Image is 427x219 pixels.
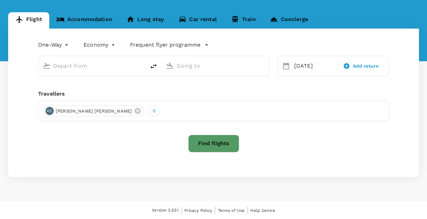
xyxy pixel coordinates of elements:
span: Help Centre [250,208,275,213]
a: Terms of Use [218,207,245,214]
button: Find flights [188,135,239,152]
div: Travellers [38,90,389,98]
span: Privacy Policy [184,208,212,213]
p: Frequent flyer programme [130,41,200,49]
span: Add return [353,63,379,70]
a: Concierge [263,12,315,29]
a: Long stay [119,12,171,29]
span: [PERSON_NAME] [PERSON_NAME] [52,108,136,115]
div: [DATE] [291,59,336,73]
a: Car rental [171,12,224,29]
button: delete [145,58,162,74]
span: Terms of Use [218,208,245,213]
button: Open [264,65,266,66]
div: One-Way [38,39,70,50]
input: Going to [177,61,254,71]
button: Open [141,65,142,66]
input: Depart from [53,61,131,71]
div: Economy [84,39,117,50]
a: Train [224,12,263,29]
button: Frequent flyer programme [130,41,209,49]
a: Help Centre [250,207,275,214]
a: Privacy Policy [184,207,212,214]
span: Version 3.53.1 [152,207,179,214]
div: KC [46,107,54,115]
div: KC[PERSON_NAME] [PERSON_NAME] [44,105,143,116]
a: Flight [8,12,49,29]
a: Accommodation [49,12,119,29]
